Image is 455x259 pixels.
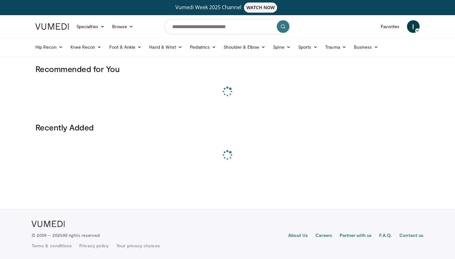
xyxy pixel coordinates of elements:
img: VuMedi Logo [35,23,69,30]
a: Pediatrics [186,41,220,53]
h3: Recommended for You [35,64,420,74]
p: © 2009 – 2025 [32,232,100,238]
a: Trauma [321,41,350,53]
a: Browse [108,20,137,33]
a: Specialties [73,20,108,33]
a: Business [350,41,382,53]
span: All rights reserved [63,232,100,238]
a: Sports [294,41,322,53]
a: Favorites [377,20,403,33]
a: Partner with us [340,232,372,240]
a: Foot & Ankle [106,41,146,53]
a: Careers [315,232,332,240]
a: Your privacy choices [116,243,160,249]
a: Privacy policy [79,243,109,249]
a: Shoulder & Elbow [220,41,269,53]
a: Knee Recon [67,41,106,53]
a: F.A.Q. [379,232,392,240]
a: Terms & conditions [32,243,72,249]
a: I [407,20,420,33]
a: Hip Recon [32,41,67,53]
a: Vumedi Week 2025 ChannelWATCH NOW [36,3,419,13]
h3: Recently Added [35,122,420,132]
input: Search topics, interventions [164,19,291,34]
img: VuMedi Logo [32,221,65,227]
a: Hand & Wrist [145,41,186,53]
a: About Us [288,232,308,240]
a: Contact us [399,232,423,240]
span: WATCH NOW [244,3,277,13]
a: Spine [269,41,294,53]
